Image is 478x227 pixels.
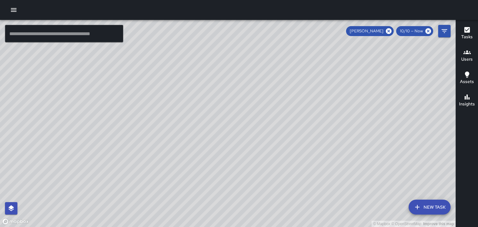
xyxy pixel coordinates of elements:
[456,90,478,112] button: Insights
[409,200,451,215] button: New Task
[396,26,433,36] div: 10/10 — Now
[456,45,478,67] button: Users
[438,25,451,37] button: Filters
[346,28,387,34] span: [PERSON_NAME]
[460,78,474,85] h6: Assets
[346,26,394,36] div: [PERSON_NAME]
[456,22,478,45] button: Tasks
[456,67,478,90] button: Assets
[396,28,427,34] span: 10/10 — Now
[459,101,475,108] h6: Insights
[461,56,473,63] h6: Users
[461,34,473,40] h6: Tasks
